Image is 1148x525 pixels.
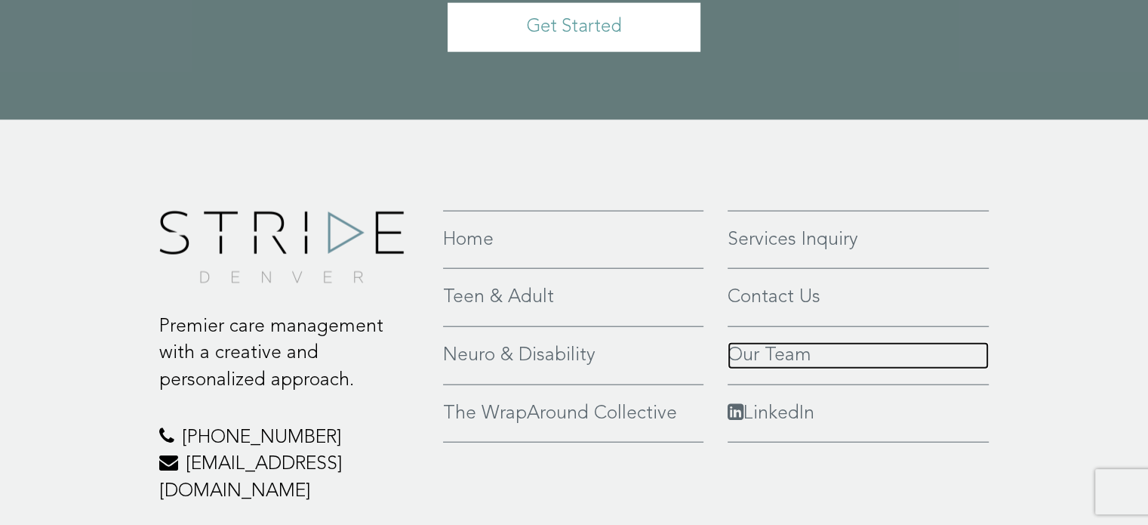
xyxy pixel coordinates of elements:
[448,3,700,52] a: Get Started
[728,342,989,369] a: Our Team
[159,425,421,505] p: [PHONE_NUMBER] [EMAIL_ADDRESS][DOMAIN_NAME]
[159,313,421,394] p: Premier care management with a creative and personalized approach.
[443,284,703,311] a: Teen & Adult
[443,342,703,369] a: Neuro & Disability
[728,400,989,428] a: LinkedIn
[443,400,703,428] a: The WrapAround Collective
[728,227,989,254] a: Services Inquiry
[728,284,989,311] a: Contact Us
[159,211,404,283] img: footer-logo.png
[443,227,703,254] a: Home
